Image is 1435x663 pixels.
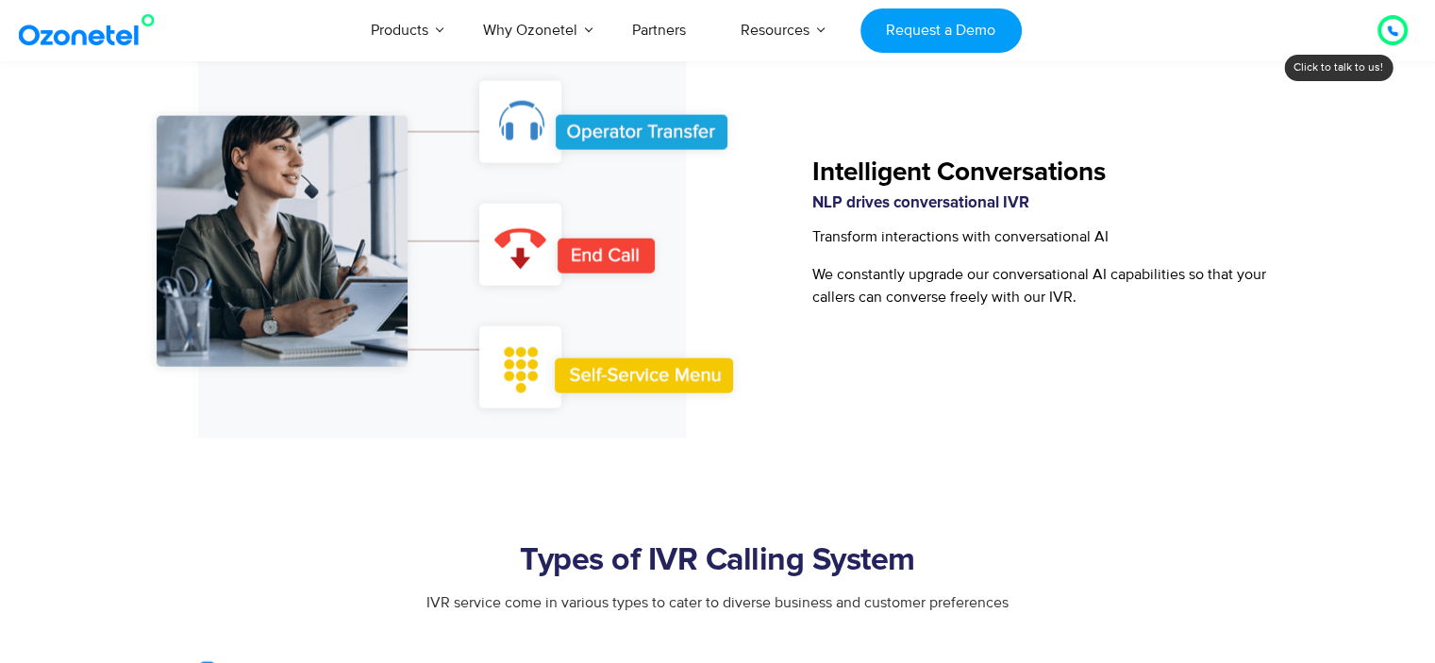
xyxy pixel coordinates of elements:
h5: Intelligent Conversations [812,159,1306,186]
a: Request a Demo [860,8,1022,53]
span: Transform interactions with conversational AI [812,227,1109,246]
h6: NLP drives conversational IVR [812,195,1306,211]
span: We constantly upgrade our conversational AI capabilities so that your callers can converse freely... [812,265,1266,307]
h2: Types of IVR Calling System [128,542,1308,580]
span: IVR service come in various types to cater to diverse business and customer preferences [426,593,1009,612]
